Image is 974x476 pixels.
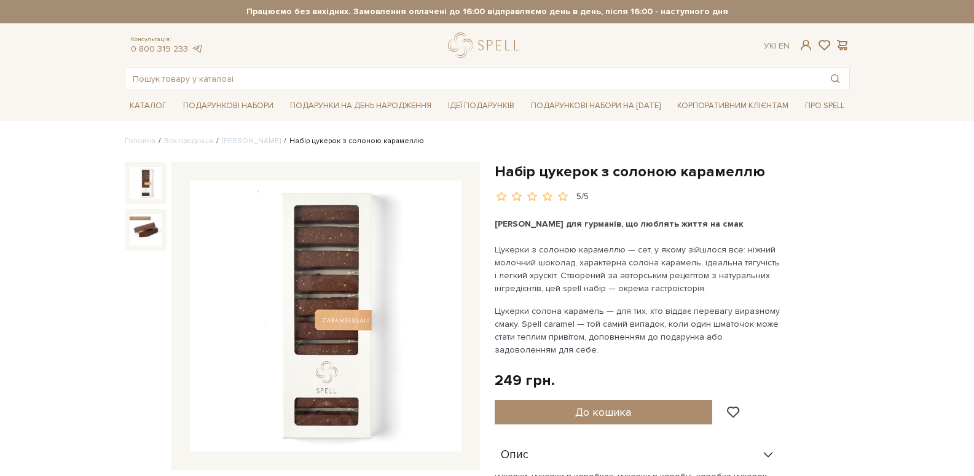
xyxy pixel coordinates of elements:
span: Консультація: [131,36,203,44]
a: Ідеї подарунків [443,96,519,115]
a: Вся продукція [164,136,213,146]
img: Набір цукерок з солоною карамеллю [190,181,461,452]
a: Подарунки на День народження [285,96,436,115]
h1: Набір цукерок з солоною карамеллю [495,162,850,181]
a: 0 800 319 233 [131,44,188,54]
a: logo [448,33,525,58]
span: | [774,41,776,51]
button: До кошика [495,400,713,424]
a: En [779,41,790,51]
li: Набір цукерок з солоною карамеллю [281,136,424,147]
span: Опис [501,450,528,461]
span: Цукерки солона карамель — для тих, хто віддає перевагу виразному смаку. Spell caramel — той самий... [495,306,782,355]
div: Ук [764,41,790,52]
input: Пошук товару у каталозі [125,68,821,90]
a: Подарункові набори [178,96,278,115]
a: Каталог [125,96,171,115]
a: Головна [125,136,155,146]
a: telegram [191,44,203,54]
a: Про Spell [800,96,849,115]
span: [PERSON_NAME] для гурманів, що люблять життя на смак [495,219,744,229]
a: Корпоративним клієнтам [672,95,793,116]
div: 5/5 [576,191,589,203]
img: Набір цукерок з солоною карамеллю [130,214,162,246]
span: До кошика [575,405,631,419]
div: 249 грн. [495,371,555,390]
a: Подарункові набори на [DATE] [526,95,666,116]
a: [PERSON_NAME] [222,136,281,146]
span: Цукерки з солоною карамеллю — сет, у якому зійшлося все: ніжний молочний шоколад, характерна соло... [495,244,782,294]
button: Пошук товару у каталозі [821,68,849,90]
strong: Працюємо без вихідних. Замовлення оплачені до 16:00 відправляємо день в день, після 16:00 - насту... [125,6,850,17]
img: Набір цукерок з солоною карамеллю [130,167,162,199]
